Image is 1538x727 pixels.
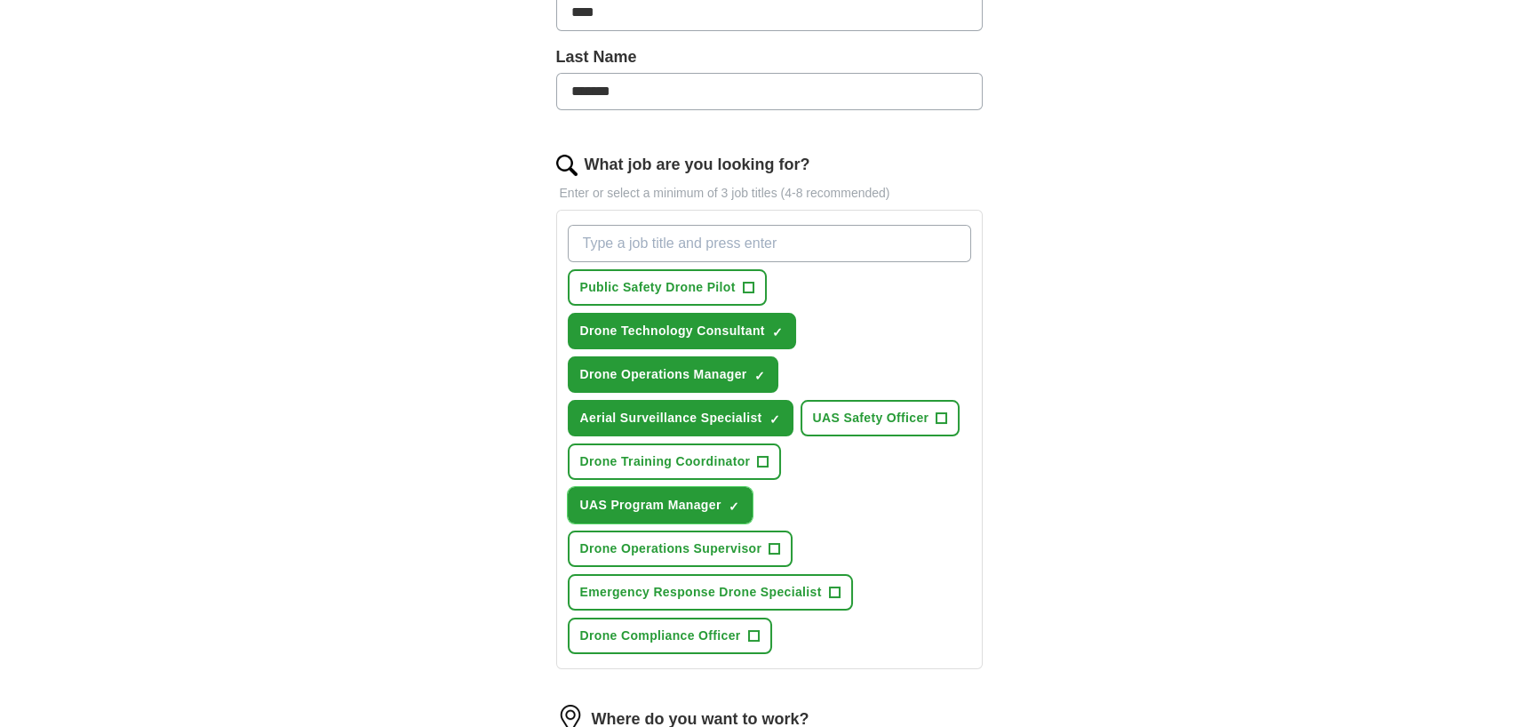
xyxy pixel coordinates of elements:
button: Aerial Surveillance Specialist✓ [568,400,793,436]
label: What job are you looking for? [585,153,810,177]
button: Drone Operations Manager✓ [568,356,778,393]
button: Drone Operations Supervisor [568,531,793,567]
span: Drone Compliance Officer [580,627,741,645]
span: ✓ [772,325,783,340]
span: Emergency Response Drone Specialist [580,583,822,602]
button: Drone Compliance Officer [568,618,772,654]
span: ✓ [729,499,739,514]
button: Drone Technology Consultant✓ [568,313,796,349]
button: Drone Training Coordinator [568,443,782,480]
span: Drone Technology Consultant [580,322,765,340]
span: Public Safety Drone Pilot [580,278,736,297]
span: ✓ [754,369,765,383]
span: Drone Operations Manager [580,365,747,384]
span: Drone Operations Supervisor [580,539,762,558]
span: UAS Safety Officer [813,409,929,427]
label: Last Name [556,45,983,69]
span: Aerial Surveillance Specialist [580,409,762,427]
span: UAS Program Manager [580,496,721,515]
span: Drone Training Coordinator [580,452,751,471]
button: Emergency Response Drone Specialist [568,574,853,611]
button: Public Safety Drone Pilot [568,269,767,306]
span: ✓ [769,412,780,427]
button: UAS Safety Officer [801,400,960,436]
button: UAS Program Manager✓ [568,487,753,523]
input: Type a job title and press enter [568,225,971,262]
p: Enter or select a minimum of 3 job titles (4-8 recommended) [556,184,983,203]
img: search.png [556,155,578,176]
